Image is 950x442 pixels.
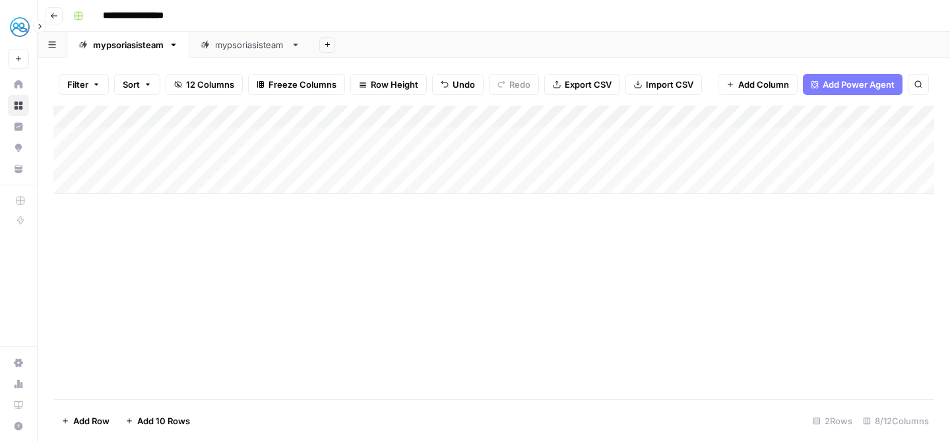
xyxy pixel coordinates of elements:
[248,74,345,95] button: Freeze Columns
[371,78,418,91] span: Row Height
[489,74,539,95] button: Redo
[858,410,934,431] div: 8/12 Columns
[8,11,29,44] button: Workspace: MyHealthTeam
[8,416,29,437] button: Help + Support
[117,410,198,431] button: Add 10 Rows
[59,74,109,95] button: Filter
[53,410,117,431] button: Add Row
[807,410,858,431] div: 2 Rows
[646,78,693,91] span: Import CSV
[67,32,189,58] a: mypsoriasisteam
[123,78,140,91] span: Sort
[803,74,902,95] button: Add Power Agent
[8,395,29,416] a: Learning Hub
[823,78,895,91] span: Add Power Agent
[8,373,29,395] a: Usage
[8,352,29,373] a: Settings
[114,74,160,95] button: Sort
[432,74,484,95] button: Undo
[565,78,612,91] span: Export CSV
[8,74,29,95] a: Home
[67,78,88,91] span: Filter
[189,32,311,58] a: mypsoriasisteam
[8,95,29,116] a: Browse
[350,74,427,95] button: Row Height
[544,74,620,95] button: Export CSV
[93,38,164,51] div: mypsoriasisteam
[453,78,475,91] span: Undo
[738,78,789,91] span: Add Column
[166,74,243,95] button: 12 Columns
[73,414,110,427] span: Add Row
[137,414,190,427] span: Add 10 Rows
[8,158,29,179] a: Your Data
[718,74,798,95] button: Add Column
[8,15,32,39] img: MyHealthTeam Logo
[8,116,29,137] a: Insights
[8,137,29,158] a: Opportunities
[625,74,702,95] button: Import CSV
[186,78,234,91] span: 12 Columns
[509,78,530,91] span: Redo
[269,78,336,91] span: Freeze Columns
[215,38,286,51] div: mypsoriasisteam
